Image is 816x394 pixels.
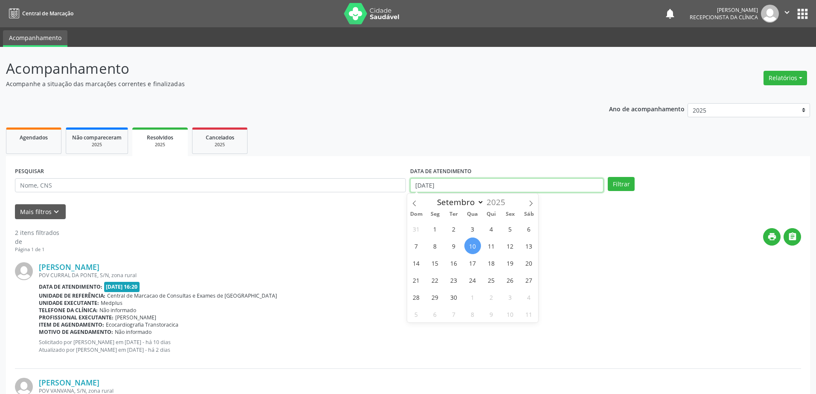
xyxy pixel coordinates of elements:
span: Setembro 29, 2025 [427,289,443,305]
label: DATA DE ATENDIMENTO [410,165,472,178]
button: Mais filtroskeyboard_arrow_down [15,204,66,219]
span: Central de Marcacao de Consultas e Exames de [GEOGRAPHIC_DATA] [107,292,277,299]
span: Agendados [20,134,48,141]
span: Outubro 6, 2025 [427,306,443,322]
a: Acompanhamento [3,30,67,47]
span: Setembro 2, 2025 [446,220,462,237]
span: Outubro 9, 2025 [483,306,500,322]
span: Agosto 31, 2025 [408,220,425,237]
div: de [15,237,59,246]
span: Setembro 11, 2025 [483,238,500,254]
p: Acompanhe a situação das marcações correntes e finalizadas [6,79,569,88]
span: Setembro 21, 2025 [408,272,425,288]
button:  [784,228,801,246]
div: POV CURRAL DA PONTE, S/N, zona rural [39,272,801,279]
button: print [763,228,781,246]
span: Outubro 3, 2025 [502,289,519,305]
b: Data de atendimento: [39,283,102,290]
span: Não informado [115,328,152,336]
button: Filtrar [608,177,635,191]
span: Setembro 12, 2025 [502,238,519,254]
input: Nome, CNS [15,178,406,193]
span: Setembro 1, 2025 [427,220,443,237]
span: Setembro 6, 2025 [521,220,537,237]
b: Telefone da clínica: [39,307,98,314]
input: Selecione um intervalo [410,178,603,193]
a: Central de Marcação [6,6,73,20]
button: notifications [664,8,676,20]
img: img [761,5,779,23]
span: Ecocardiografia Transtoracica [106,321,178,328]
span: Setembro 24, 2025 [464,272,481,288]
span: Recepcionista da clínica [690,14,758,21]
span: Qui [482,211,501,217]
span: Outubro 10, 2025 [502,306,519,322]
span: Não compareceram [72,134,122,141]
span: Sex [501,211,519,217]
span: Outubro 4, 2025 [521,289,537,305]
button:  [779,5,795,23]
span: Setembro 28, 2025 [408,289,425,305]
span: Setembro 18, 2025 [483,255,500,271]
span: Não informado [99,307,136,314]
a: [PERSON_NAME] [39,378,99,387]
span: Outubro 5, 2025 [408,306,425,322]
img: img [15,262,33,280]
b: Unidade executante: [39,299,99,307]
span: Cancelados [206,134,234,141]
button: Relatórios [764,71,807,85]
span: Outubro 8, 2025 [464,306,481,322]
span: Setembro 14, 2025 [408,255,425,271]
span: Setembro 7, 2025 [408,238,425,254]
span: Setembro 5, 2025 [502,220,519,237]
span: Setembro 3, 2025 [464,220,481,237]
div: [PERSON_NAME] [690,6,758,14]
span: Ter [444,211,463,217]
span: Dom [407,211,426,217]
span: Setembro 30, 2025 [446,289,462,305]
label: PESQUISAR [15,165,44,178]
i:  [782,8,792,17]
span: Outubro 2, 2025 [483,289,500,305]
span: Outubro 11, 2025 [521,306,537,322]
p: Acompanhamento [6,58,569,79]
select: Month [433,196,484,208]
span: Setembro 16, 2025 [446,255,462,271]
span: Setembro 15, 2025 [427,255,443,271]
span: Qua [463,211,482,217]
span: Setembro 17, 2025 [464,255,481,271]
span: Setembro 13, 2025 [521,238,537,254]
span: [DATE] 16:20 [104,282,140,292]
i: print [767,232,777,241]
span: Outubro 1, 2025 [464,289,481,305]
span: Setembro 19, 2025 [502,255,519,271]
button: apps [795,6,810,21]
div: 2025 [198,142,241,148]
span: Setembro 4, 2025 [483,220,500,237]
span: Setembro 25, 2025 [483,272,500,288]
span: Setembro 26, 2025 [502,272,519,288]
span: Setembro 22, 2025 [427,272,443,288]
span: Setembro 27, 2025 [521,272,537,288]
span: Outubro 7, 2025 [446,306,462,322]
div: Página 1 de 1 [15,246,59,253]
div: 2025 [138,142,182,148]
i:  [788,232,797,241]
b: Motivo de agendamento: [39,328,113,336]
span: Resolvidos [147,134,173,141]
p: Solicitado por [PERSON_NAME] em [DATE] - há 10 dias Atualizado por [PERSON_NAME] em [DATE] - há 2... [39,339,801,353]
span: Setembro 8, 2025 [427,238,443,254]
span: Setembro 20, 2025 [521,255,537,271]
span: Setembro 10, 2025 [464,238,481,254]
span: Setembro 23, 2025 [446,272,462,288]
b: Profissional executante: [39,314,114,321]
p: Ano de acompanhamento [609,103,685,114]
span: [PERSON_NAME] [115,314,156,321]
a: [PERSON_NAME] [39,262,99,272]
b: Item de agendamento: [39,321,104,328]
div: 2 itens filtrados [15,228,59,237]
span: Setembro 9, 2025 [446,238,462,254]
span: Medplus [101,299,122,307]
i: keyboard_arrow_down [52,207,61,217]
span: Sáb [519,211,538,217]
